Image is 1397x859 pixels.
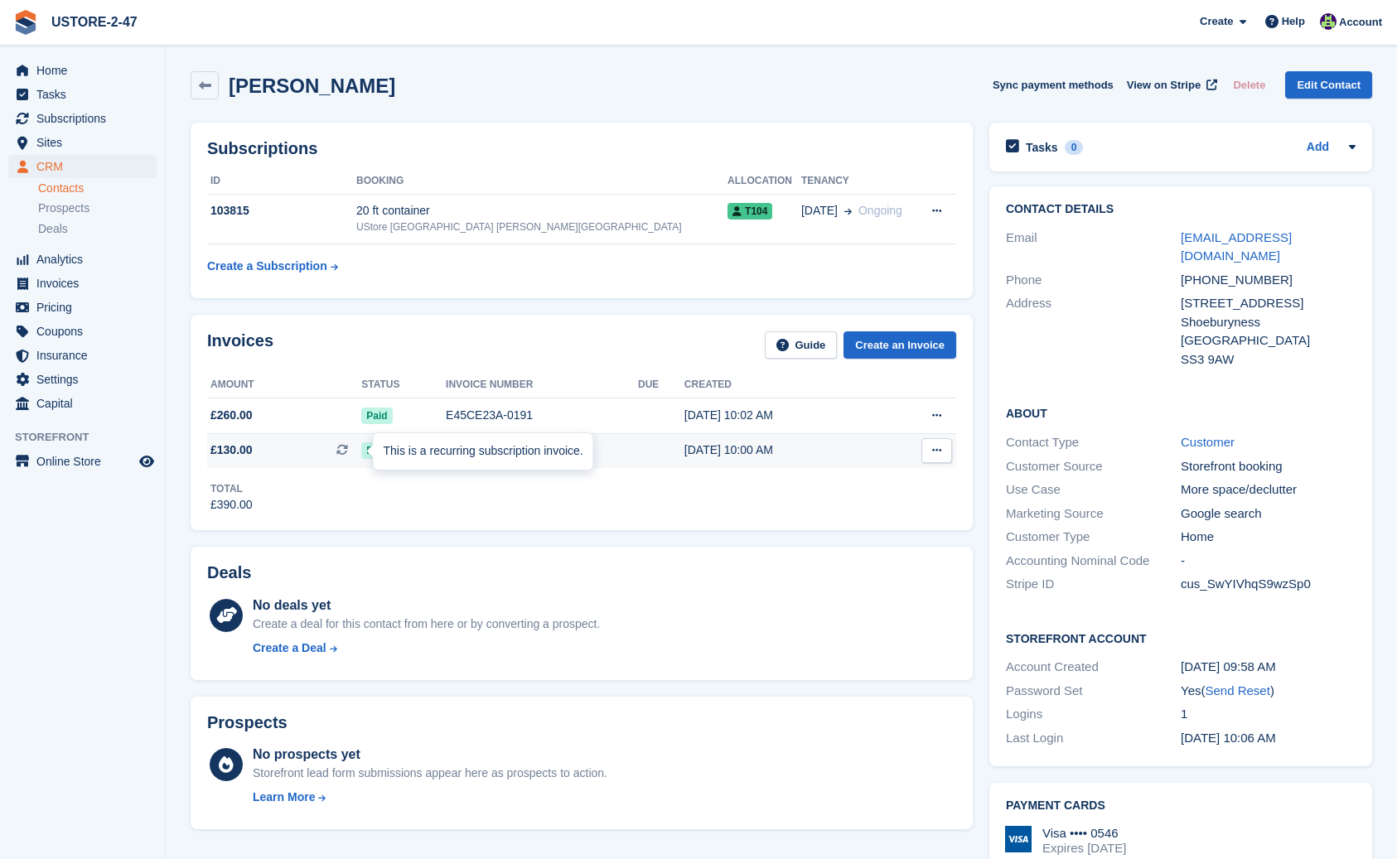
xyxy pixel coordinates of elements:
a: Create a Deal [253,639,600,657]
div: Stripe ID [1006,575,1181,594]
span: Subscriptions [36,107,136,130]
div: UStore [GEOGRAPHIC_DATA] [PERSON_NAME][GEOGRAPHIC_DATA] [356,220,728,234]
div: Learn More [253,789,315,806]
div: Accounting Nominal Code [1006,552,1181,571]
a: [EMAIL_ADDRESS][DOMAIN_NAME] [1181,230,1292,263]
h2: Deals [207,563,251,582]
a: Learn More [253,789,607,806]
span: CRM [36,155,136,178]
div: Address [1006,294,1181,369]
button: Delete [1226,71,1272,99]
span: Create [1200,13,1233,30]
div: [STREET_ADDRESS] [1181,294,1356,313]
a: menu [8,450,157,473]
span: Paid [361,442,392,459]
div: Customer Source [1006,457,1181,476]
span: Online Store [36,450,136,473]
a: Preview store [137,451,157,471]
a: menu [8,131,157,154]
span: Coupons [36,320,136,343]
a: Send Reset [1205,683,1269,697]
div: This is a recurring subscription invoice. [374,433,593,470]
div: SS3 9AW [1181,350,1356,369]
div: E45CE23A-0191 [446,407,638,424]
div: Account Created [1006,658,1181,677]
span: £260.00 [210,407,253,424]
span: Sites [36,131,136,154]
div: Use Case [1006,480,1181,499]
div: - [1181,552,1356,571]
h2: Storefront Account [1006,630,1356,646]
th: Created [684,372,880,398]
div: Storefront booking [1181,457,1356,476]
div: Phone [1006,271,1181,290]
div: 103815 [207,202,356,220]
div: 20 ft container [356,202,728,220]
a: Create a Subscription [207,251,338,282]
span: View on Stripe [1127,77,1201,94]
div: Email [1006,229,1181,266]
div: Customer Type [1006,528,1181,547]
h2: Subscriptions [207,139,956,158]
span: [DATE] [801,202,838,220]
span: Pricing [36,296,136,319]
div: Password Set [1006,682,1181,701]
a: menu [8,248,157,271]
a: menu [8,296,157,319]
div: [DATE] 10:02 AM [684,407,880,424]
a: menu [8,59,157,82]
div: Visa •••• 0546 [1042,826,1126,841]
span: Invoices [36,272,136,295]
div: Total [210,481,253,496]
h2: Invoices [207,331,273,359]
a: menu [8,392,157,415]
a: menu [8,155,157,178]
div: No prospects yet [253,745,607,765]
h2: [PERSON_NAME] [229,75,395,97]
time: 2025-08-27 09:06:45 UTC [1181,731,1276,745]
a: Edit Contact [1285,71,1372,99]
span: £130.00 [210,442,253,459]
span: Tasks [36,83,136,106]
div: [PHONE_NUMBER] [1181,271,1356,290]
span: Storefront [15,429,165,446]
div: [DATE] 10:00 AM [684,442,880,459]
a: Guide [765,331,838,359]
a: menu [8,272,157,295]
h2: Prospects [207,713,288,732]
a: menu [8,344,157,367]
div: [DATE] 09:58 AM [1181,658,1356,677]
a: menu [8,368,157,391]
div: cus_SwYIVhqS9wzSp0 [1181,575,1356,594]
a: menu [8,107,157,130]
h2: Tasks [1026,140,1058,155]
img: Kelly Donaldson [1320,13,1337,30]
div: 1 [1181,705,1356,724]
div: More space/declutter [1181,480,1356,499]
div: [GEOGRAPHIC_DATA] [1181,331,1356,350]
div: Contact Type [1006,433,1181,452]
span: Insurance [36,344,136,367]
span: Settings [36,368,136,391]
span: Deals [38,221,68,237]
div: Home [1181,528,1356,547]
h2: Payment cards [1006,799,1356,813]
a: Add [1307,138,1329,157]
div: Create a Deal [253,639,326,657]
a: menu [8,320,157,343]
span: ( ) [1201,683,1274,697]
a: Create an Invoice [844,331,956,359]
a: menu [8,83,157,106]
th: ID [207,168,356,195]
a: Contacts [38,181,157,196]
div: £390.00 [210,496,253,514]
span: T104 [728,203,772,220]
h2: Contact Details [1006,203,1356,216]
th: Amount [207,372,361,398]
div: Create a Subscription [207,258,327,275]
div: 0 [1065,140,1084,155]
th: Tenancy [801,168,916,195]
button: Sync payment methods [993,71,1114,99]
div: Create a deal for this contact from here or by converting a prospect. [253,615,600,633]
div: Shoeburyness [1181,313,1356,332]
